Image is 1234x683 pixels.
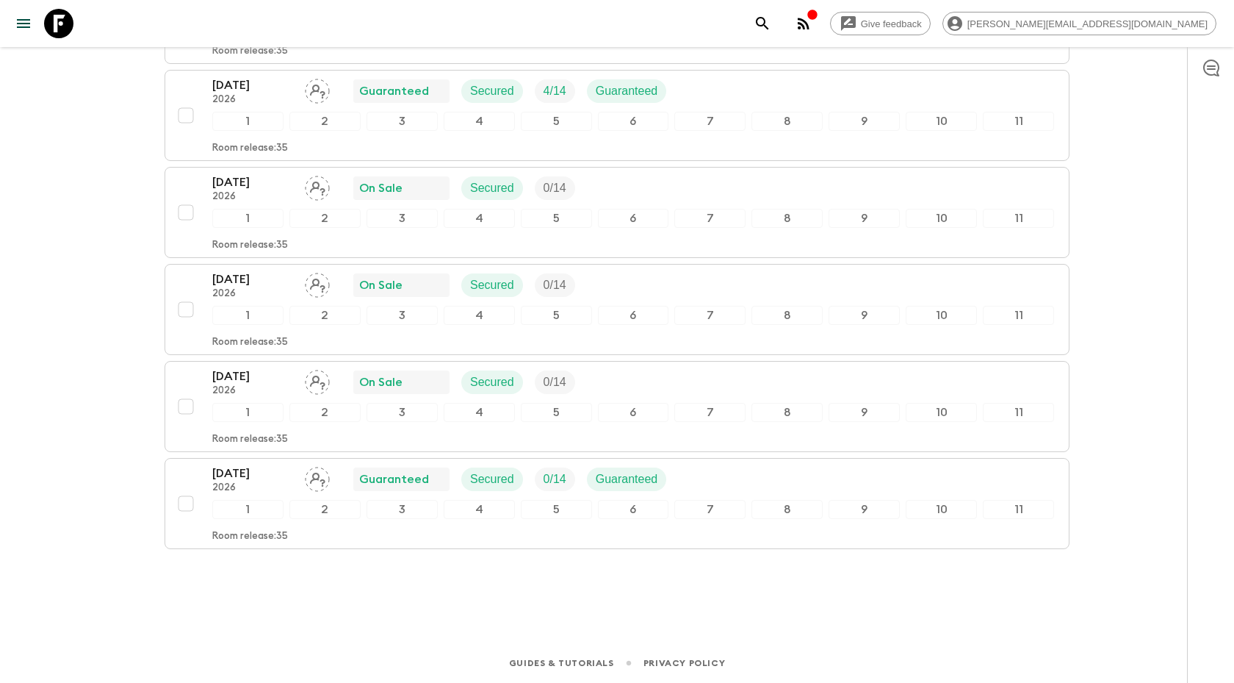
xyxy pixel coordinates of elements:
div: Trip Fill [535,79,575,103]
div: 5 [521,209,592,228]
p: 2026 [212,385,293,397]
span: Assign pack leader [305,471,330,483]
span: Assign pack leader [305,180,330,192]
span: Give feedback [853,18,930,29]
span: [PERSON_NAME][EMAIL_ADDRESS][DOMAIN_NAME] [959,18,1216,29]
p: 0 / 14 [544,471,566,488]
div: 7 [674,500,746,519]
div: 3 [367,209,438,228]
div: 9 [829,500,900,519]
div: 7 [674,403,746,422]
div: 3 [367,306,438,325]
p: [DATE] [212,271,293,288]
p: Guaranteed [596,471,658,488]
p: On Sale [359,373,403,391]
div: 1 [212,306,284,325]
p: Secured [470,82,514,100]
div: 3 [367,112,438,131]
div: 10 [906,403,977,422]
div: 2 [289,500,361,519]
div: 11 [983,403,1054,422]
div: 5 [521,112,592,131]
div: 11 [983,500,1054,519]
a: Guides & Tutorials [509,655,614,671]
p: [DATE] [212,465,293,482]
p: 2026 [212,94,293,106]
div: 4 [444,403,515,422]
div: [PERSON_NAME][EMAIL_ADDRESS][DOMAIN_NAME] [942,12,1216,35]
div: 2 [289,306,361,325]
p: Secured [470,373,514,391]
p: Room release: 35 [212,434,288,446]
div: 9 [829,403,900,422]
div: 6 [598,112,669,131]
div: 9 [829,306,900,325]
div: Secured [461,273,523,297]
a: Give feedback [830,12,931,35]
p: 2026 [212,191,293,203]
p: [DATE] [212,368,293,385]
div: Trip Fill [535,371,575,394]
div: 8 [751,403,823,422]
div: 9 [829,209,900,228]
div: 3 [367,500,438,519]
div: Secured [461,468,523,491]
div: 8 [751,306,823,325]
p: Room release: 35 [212,46,288,57]
p: Room release: 35 [212,531,288,543]
div: 1 [212,112,284,131]
span: Assign pack leader [305,374,330,386]
p: 2026 [212,482,293,494]
div: 2 [289,403,361,422]
div: 6 [598,500,669,519]
button: menu [9,9,38,38]
p: Secured [470,276,514,294]
div: 8 [751,500,823,519]
p: [DATE] [212,76,293,94]
div: 2 [289,209,361,228]
button: search adventures [748,9,777,38]
div: 4 [444,500,515,519]
div: 10 [906,209,977,228]
p: 0 / 14 [544,179,566,197]
div: 9 [829,112,900,131]
p: On Sale [359,179,403,197]
div: Secured [461,176,523,200]
div: 10 [906,112,977,131]
div: 11 [983,209,1054,228]
div: 11 [983,112,1054,131]
p: Room release: 35 [212,337,288,348]
p: 0 / 14 [544,276,566,294]
div: 7 [674,112,746,131]
p: Secured [470,471,514,488]
div: 8 [751,112,823,131]
div: 2 [289,112,361,131]
div: 1 [212,209,284,228]
p: Guaranteed [596,82,658,100]
div: Secured [461,371,523,394]
div: 4 [444,209,515,228]
div: 1 [212,500,284,519]
p: 0 / 14 [544,373,566,391]
div: 7 [674,306,746,325]
div: Secured [461,79,523,103]
div: 6 [598,403,669,422]
p: Guaranteed [359,82,429,100]
div: 4 [444,306,515,325]
button: [DATE]2026Assign pack leaderGuaranteedSecuredTrip FillGuaranteed1234567891011Room release:35 [165,458,1069,549]
div: 1 [212,403,284,422]
span: Assign pack leader [305,83,330,95]
div: 10 [906,306,977,325]
div: 10 [906,500,977,519]
button: [DATE]2026Assign pack leaderGuaranteedSecuredTrip FillGuaranteed1234567891011Room release:35 [165,70,1069,161]
button: [DATE]2026Assign pack leaderOn SaleSecuredTrip Fill1234567891011Room release:35 [165,361,1069,452]
div: Trip Fill [535,176,575,200]
p: Room release: 35 [212,240,288,251]
div: 5 [521,403,592,422]
div: 11 [983,306,1054,325]
div: Trip Fill [535,468,575,491]
div: 6 [598,209,669,228]
button: [DATE]2026Assign pack leaderOn SaleSecuredTrip Fill1234567891011Room release:35 [165,167,1069,258]
p: Guaranteed [359,471,429,488]
a: Privacy Policy [643,655,725,671]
